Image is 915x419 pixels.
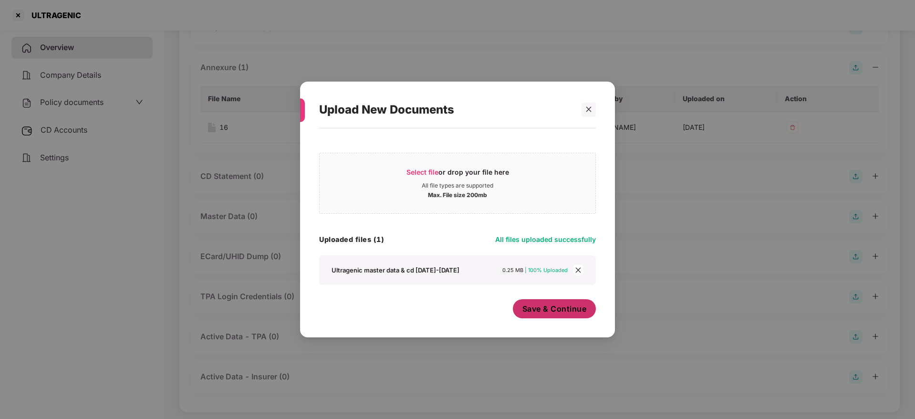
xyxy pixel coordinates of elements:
span: | 100% Uploaded [525,267,568,273]
h4: Uploaded files (1) [319,235,384,244]
div: Max. File size 200mb [428,189,487,199]
span: Select fileor drop your file hereAll file types are supportedMax. File size 200mb [320,160,595,206]
span: close [585,106,592,113]
span: All files uploaded successfully [495,235,596,243]
span: close [573,265,583,275]
div: Ultragenic master data & cd [DATE]-[DATE] [332,266,459,274]
span: 0.25 MB [502,267,523,273]
div: or drop your file here [406,168,509,182]
button: Save & Continue [513,299,596,318]
div: All file types are supported [422,182,493,189]
span: Save & Continue [522,304,587,314]
div: Upload New Documents [319,91,573,128]
span: Select file [406,168,438,176]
